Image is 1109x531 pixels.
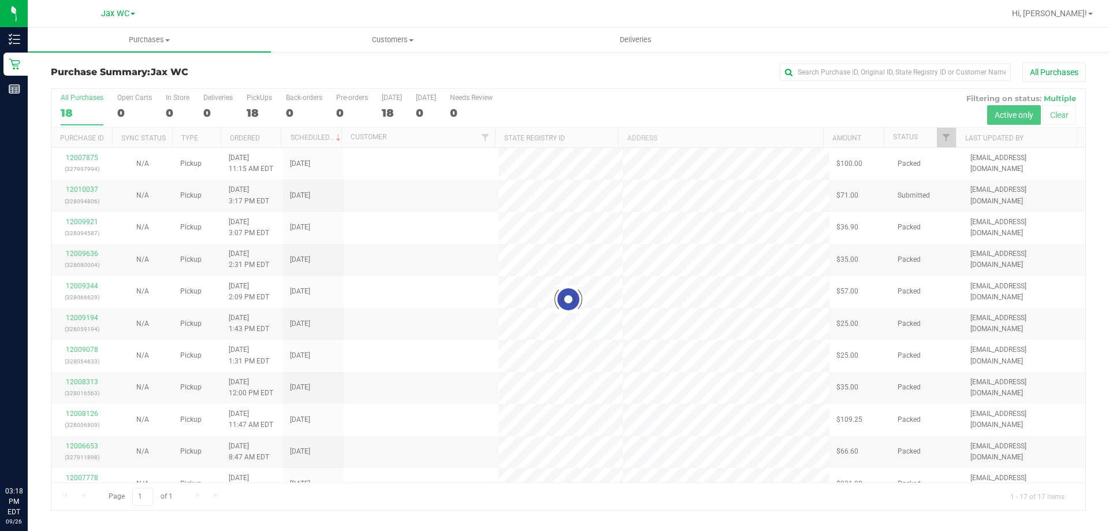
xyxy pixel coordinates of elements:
span: Deliveries [604,35,667,45]
a: Customers [271,28,514,52]
inline-svg: Inventory [9,34,20,45]
h3: Purchase Summary: [51,67,396,77]
span: Customers [271,35,513,45]
a: Deliveries [514,28,757,52]
iframe: Resource center [12,439,46,473]
span: Purchases [28,35,271,45]
span: Jax WC [151,66,188,77]
inline-svg: Reports [9,83,20,95]
inline-svg: Retail [9,58,20,70]
span: Hi, [PERSON_NAME]! [1012,9,1087,18]
span: Jax WC [101,9,129,18]
button: All Purchases [1022,62,1086,82]
p: 09/26 [5,517,23,526]
input: Search Purchase ID, Original ID, State Registry ID or Customer Name... [780,64,1011,81]
p: 03:18 PM EDT [5,486,23,517]
a: Purchases [28,28,271,52]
